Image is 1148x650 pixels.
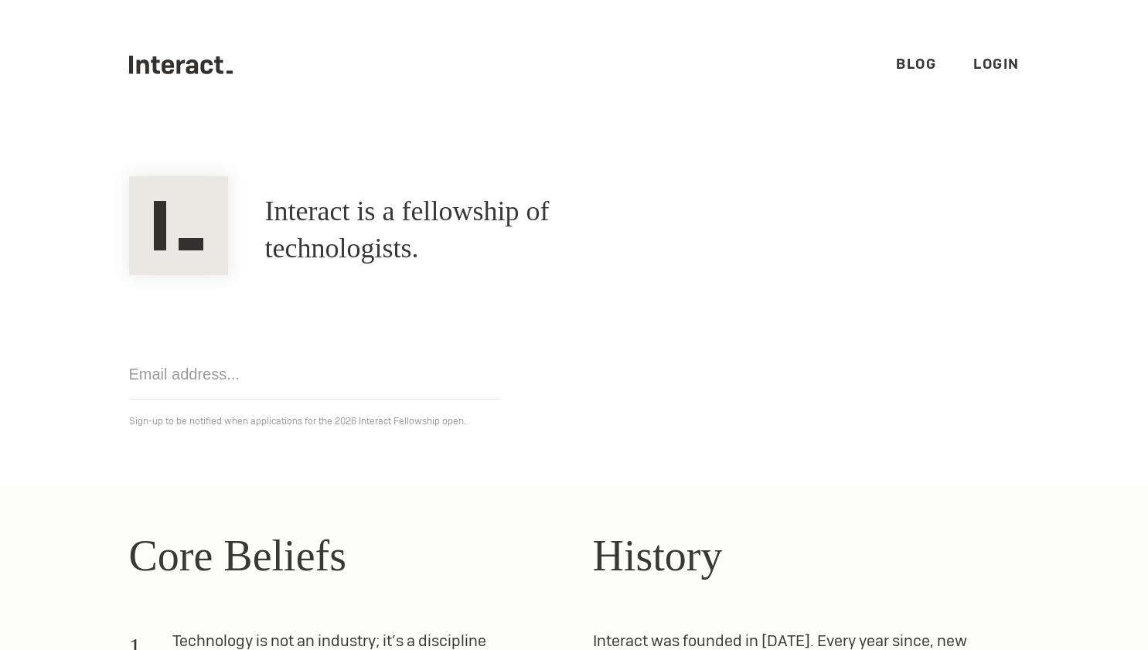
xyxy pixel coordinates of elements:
[129,412,1020,430] p: Sign-up to be notified when applications for the 2026 Interact Fellowship open.
[896,55,936,73] a: Blog
[129,176,228,275] img: Interact Logo
[265,193,683,267] h1: Interact is a fellowship of technologists.
[973,55,1020,73] a: Login
[593,523,1020,588] h2: History
[129,349,500,400] input: Email address...
[129,523,556,588] h2: Core Beliefs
